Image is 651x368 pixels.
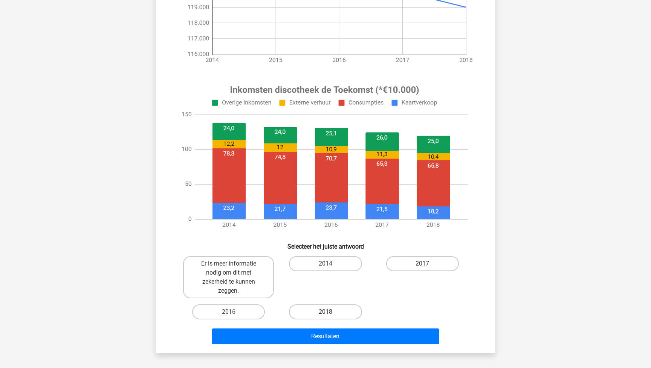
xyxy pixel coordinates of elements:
label: Er is meer informatie nodig om dit met zekerheid te kunnen zeggen. [183,256,274,298]
label: 2016 [192,304,265,319]
label: 2017 [386,256,459,271]
label: 2014 [289,256,362,271]
label: 2018 [289,304,362,319]
button: Resultaten [212,328,440,344]
h6: Selecteer het juiste antwoord [168,237,483,250]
